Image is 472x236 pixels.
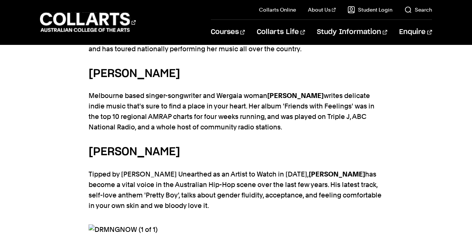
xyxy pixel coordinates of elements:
[257,20,305,45] a: Collarts Life
[404,6,432,13] a: Search
[211,20,245,45] a: Courses
[308,6,336,13] a: About Us
[348,6,392,13] a: Student Login
[89,65,384,82] h5: [PERSON_NAME]
[89,91,384,132] p: Melbourne based singer-songwriter and Wergaia woman writes delicate indie music that's sure to fi...
[309,170,365,178] strong: [PERSON_NAME]
[267,92,324,99] strong: [PERSON_NAME]
[89,144,384,160] h5: [PERSON_NAME]
[317,20,387,45] a: Study Information
[399,20,432,45] a: Enquire
[40,12,136,33] div: Go to homepage
[89,169,384,211] p: Tipped by [PERSON_NAME] Unearthed as an Artist to Watch in [DATE], has become a vital voice in th...
[89,224,384,235] img: DRMNGNOW (1 of 1)
[259,6,296,13] a: Collarts Online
